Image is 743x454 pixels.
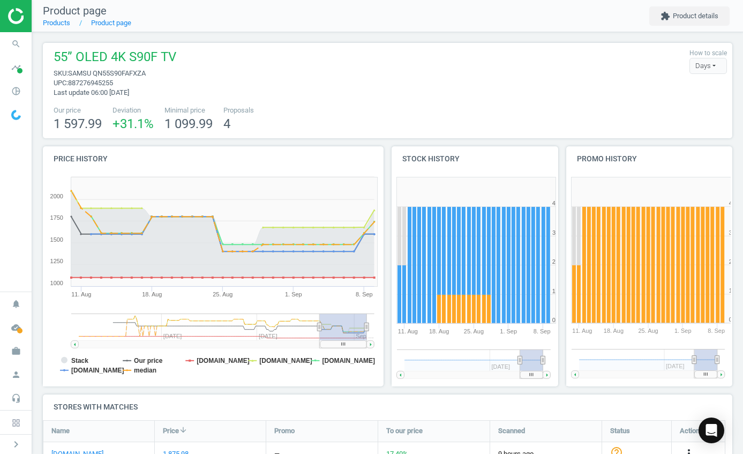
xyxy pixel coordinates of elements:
text: 1000 [50,280,63,286]
tspan: 18. Aug [429,328,449,334]
i: work [6,341,26,361]
span: Product page [43,4,107,17]
i: chevron_right [10,438,22,451]
span: Status [610,426,630,436]
span: Promo [274,426,295,436]
tspan: 8. Sep [708,328,725,334]
span: Deviation [112,106,154,115]
i: pie_chart_outlined [6,81,26,101]
tspan: 1. Sep [285,291,302,297]
tspan: 8. Sep [356,291,373,297]
span: upc : [54,79,68,87]
span: Last update 06:00 [DATE] [54,88,129,96]
tspan: Sep … [356,333,374,339]
text: 0 [552,317,556,323]
tspan: 11. Aug [71,291,91,297]
span: Actions [680,426,703,436]
text: 0 [729,317,732,323]
tspan: 18. Aug [142,291,162,297]
span: 4 [223,116,230,131]
i: extension [661,11,670,21]
text: 1750 [50,214,63,220]
i: arrow_downward [179,426,187,434]
tspan: [DOMAIN_NAME] [260,357,313,364]
span: To our price [386,426,423,436]
span: +31.1 % [112,116,154,131]
text: 1250 [50,258,63,264]
text: 1500 [50,236,63,243]
tspan: [DOMAIN_NAME] [322,357,376,364]
text: 3 [552,229,556,236]
tspan: 8. Sep [534,328,551,334]
tspan: [DOMAIN_NAME] [71,367,124,374]
h4: Promo history [566,146,733,172]
div: Open Intercom Messenger [699,418,724,443]
button: chevron_right [3,437,29,451]
tspan: [DOMAIN_NAME] [197,357,250,364]
span: sku : [54,69,68,77]
tspan: Our price [134,357,163,364]
span: 887276945255 [68,79,113,87]
span: SAMSU QN55S90FAFXZA [68,69,146,77]
span: Our price [54,106,102,115]
i: person [6,364,26,385]
tspan: Stack [71,357,88,364]
span: Minimal price [164,106,213,115]
text: 4 [729,200,732,206]
tspan: 25. Aug [213,291,232,297]
tspan: 11. Aug [398,328,418,334]
a: Products [43,19,70,27]
tspan: 1. Sep [500,328,517,334]
tspan: 18. Aug [604,328,624,334]
text: 2000 [50,192,63,199]
tspan: 1. Sep [674,328,692,334]
label: How to scale [689,49,727,58]
i: timeline [6,57,26,78]
i: notifications [6,294,26,314]
tspan: median [134,367,156,374]
text: 1 [552,288,556,294]
img: wGWNvw8QSZomAAAAABJRU5ErkJggg== [11,110,21,120]
text: 3 [729,229,732,236]
tspan: 11. Aug [572,328,592,334]
h4: Stock history [392,146,558,172]
tspan: 25. Aug [464,328,484,334]
h4: Price history [43,146,384,172]
span: Name [51,426,70,436]
span: 1 597.99 [54,116,102,131]
span: 1 099.99 [164,116,213,131]
span: Scanned [498,426,525,436]
h4: Stores with matches [43,395,732,420]
text: 2 [729,258,732,265]
span: Price [163,426,179,436]
i: search [6,34,26,54]
tspan: 25. Aug [638,328,658,334]
text: 2 [552,258,556,265]
text: 1 [729,288,732,294]
i: headset_mic [6,388,26,408]
img: ajHJNr6hYgQAAAAASUVORK5CYII= [8,8,84,24]
button: extensionProduct details [649,6,730,26]
text: 4 [552,200,556,206]
span: Proposals [223,106,254,115]
span: 55” OLED 4K S90F TV [54,48,176,69]
i: cloud_done [6,317,26,338]
div: Days [689,58,727,74]
a: Product page [91,19,131,27]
